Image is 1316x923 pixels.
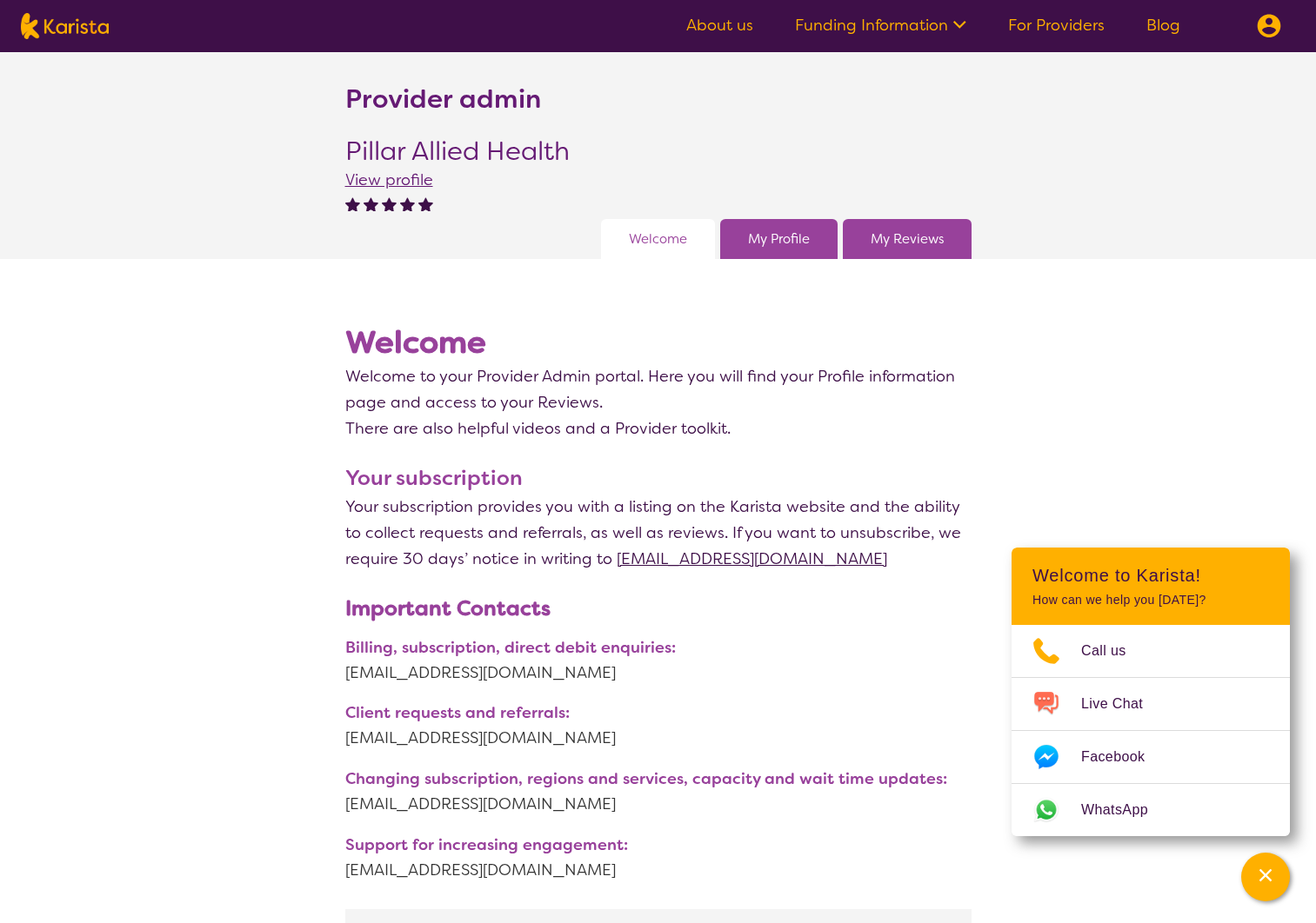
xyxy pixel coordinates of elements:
[1241,853,1290,901] button: Channel Menu
[345,169,433,190] a: View profile
[1012,625,1290,836] ul: Choose channel
[345,701,972,725] p: Client requests and referrals:
[345,636,972,660] p: Billing, subscription, direct debit enquiries:
[345,415,972,442] p: There are also helpful videos and a Provider toolkit.
[400,196,415,211] img: fullstar
[345,196,360,211] img: fullstar
[345,791,972,817] a: [EMAIL_ADDRESS][DOMAIN_NAME]
[1257,14,1281,38] img: menu
[629,226,687,252] a: Welcome
[21,13,109,39] img: Karista logo
[345,594,551,622] b: Important Contacts
[345,83,541,115] h2: Provider admin
[1081,797,1169,823] span: WhatsApp
[871,226,944,252] a: My Reviews
[345,494,972,572] p: Your subscription provides you with a listing on the Karista website and the ability to collect r...
[345,833,972,857] p: Support for increasing engagement:
[1008,15,1105,36] a: For Providers
[748,226,810,252] a: My Profile
[345,660,972,686] a: [EMAIL_ADDRESS][DOMAIN_NAME]
[1032,565,1269,586] h2: Welcome to Karista!
[345,136,570,167] h2: Pillar Allied Health
[1012,548,1290,836] div: Channel Menu
[382,196,397,211] img: fullstar
[364,196,378,211] img: fullstar
[795,15,966,36] a: Funding Information
[345,767,972,791] p: Changing subscription, regions and services, capacity and wait time updates:
[1012,784,1290,836] a: Web link opens in a new tab.
[345,725,972,751] a: [EMAIL_ADDRESS][DOMAIN_NAME]
[1081,744,1166,770] span: Facebook
[345,363,972,415] p: Welcome to your Provider Admin portal. Here you will find your Profile information page and acces...
[617,548,887,569] a: [EMAIL_ADDRESS][DOMAIN_NAME]
[1146,15,1180,36] a: Blog
[345,322,972,363] h1: Welcome
[345,462,972,494] h3: Your subscription
[1081,638,1147,664] span: Call us
[1081,691,1164,717] span: Live Chat
[345,857,972,883] a: [EMAIL_ADDRESS][DOMAIN_NAME]
[1032,593,1269,608] p: How can we help you [DATE]?
[686,15,753,36] a: About us
[418,196,433,211] img: fullstar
